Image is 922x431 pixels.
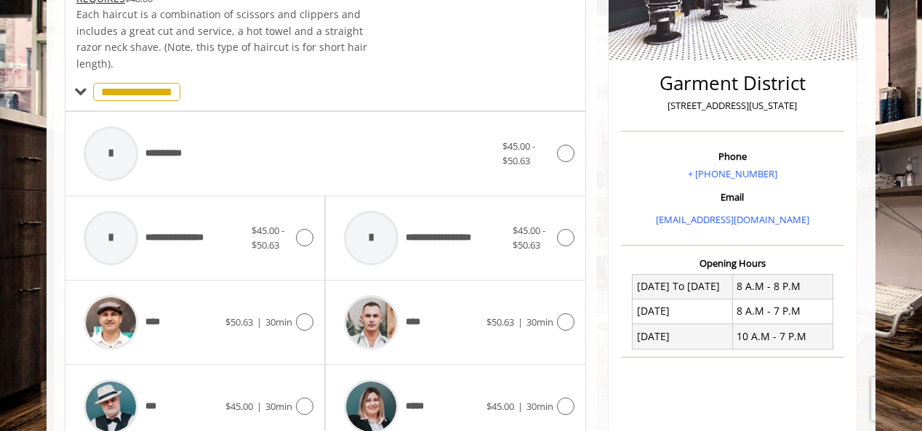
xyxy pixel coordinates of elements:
[732,274,833,299] td: 8 A.M - 8 P.M
[625,73,841,94] h2: Garment District
[633,324,733,349] td: [DATE]
[732,324,833,349] td: 10 A.M - 7 P.M
[265,315,292,329] span: 30min
[732,299,833,323] td: 8 A.M - 7 P.M
[513,224,545,252] span: $45.00 - $50.63
[486,400,514,413] span: $45.00
[625,151,841,161] h3: Phone
[633,274,733,299] td: [DATE] To [DATE]
[486,315,514,329] span: $50.63
[225,315,253,329] span: $50.63
[526,400,553,413] span: 30min
[252,224,284,252] span: $45.00 - $50.63
[625,98,841,113] p: [STREET_ADDRESS][US_STATE]
[656,213,809,226] a: [EMAIL_ADDRESS][DOMAIN_NAME]
[76,7,367,70] span: Each haircut is a combination of scissors and clippers and includes a great cut and service, a ho...
[257,400,262,413] span: |
[502,140,535,168] span: $45.00 - $50.63
[621,258,844,268] h3: Opening Hours
[526,315,553,329] span: 30min
[625,192,841,202] h3: Email
[518,315,523,329] span: |
[257,315,262,329] span: |
[225,400,253,413] span: $45.00
[518,400,523,413] span: |
[633,299,733,323] td: [DATE]
[265,400,292,413] span: 30min
[688,167,777,180] a: + [PHONE_NUMBER]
